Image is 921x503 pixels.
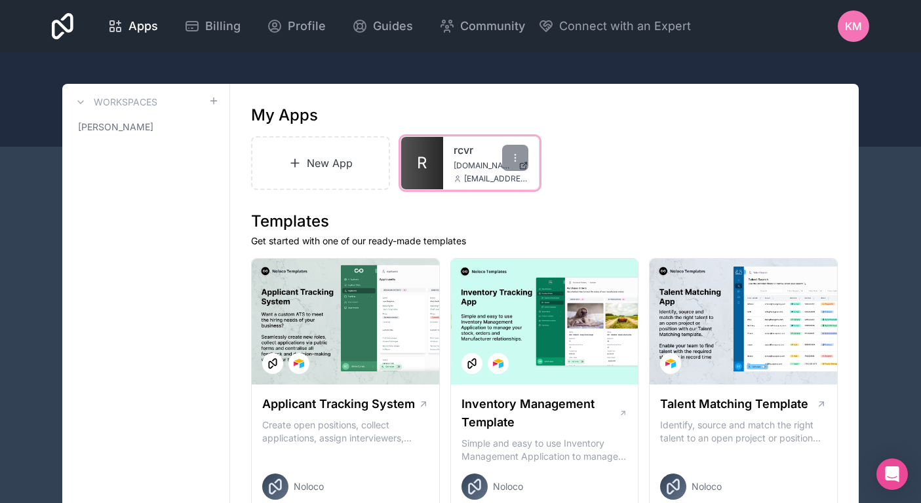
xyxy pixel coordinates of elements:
[461,437,628,463] p: Simple and easy to use Inventory Management Application to manage your stock, orders and Manufact...
[461,395,619,432] h1: Inventory Management Template
[78,121,153,134] span: [PERSON_NAME]
[97,12,168,41] a: Apps
[876,458,908,490] div: Open Intercom Messenger
[73,115,219,139] a: [PERSON_NAME]
[464,174,528,184] span: [EMAIL_ADDRESS][DOMAIN_NAME]
[660,395,808,413] h1: Talent Matching Template
[373,17,413,35] span: Guides
[251,105,318,126] h1: My Apps
[559,17,691,35] span: Connect with an Expert
[454,160,528,171] a: [DOMAIN_NAME]
[429,12,536,41] a: Community
[454,142,528,158] a: rcvr
[665,358,676,369] img: Airtable Logo
[454,160,513,171] span: [DOMAIN_NAME]
[342,12,423,41] a: Guides
[538,17,691,35] button: Connect with an Expert
[460,17,525,35] span: Community
[692,480,722,493] span: Noloco
[493,358,503,369] img: Airtable Logo
[251,136,390,190] a: New App
[256,12,336,41] a: Profile
[288,17,326,35] span: Profile
[251,234,838,248] p: Get started with one of our ready-made templates
[205,17,241,35] span: Billing
[128,17,158,35] span: Apps
[417,153,427,174] span: R
[493,480,523,493] span: Noloco
[73,94,157,110] a: Workspaces
[660,419,827,445] p: Identify, source and match the right talent to an open project or position with our Talent Matchi...
[845,18,862,34] span: KM
[262,419,429,445] p: Create open positions, collect applications, assign interviewers, centralise candidate feedback a...
[294,480,324,493] span: Noloco
[94,96,157,109] h3: Workspaces
[262,395,415,413] h1: Applicant Tracking System
[174,12,251,41] a: Billing
[401,137,443,189] a: R
[251,211,838,232] h1: Templates
[294,358,304,369] img: Airtable Logo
